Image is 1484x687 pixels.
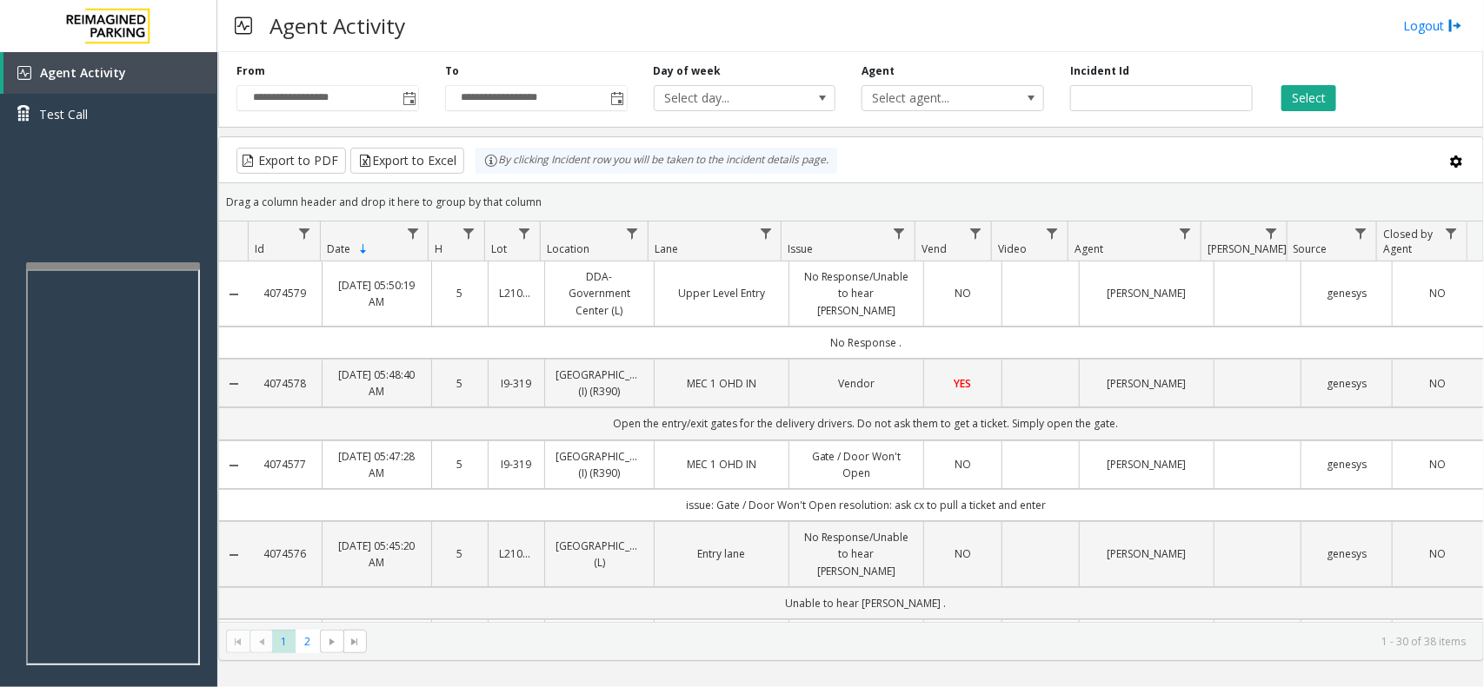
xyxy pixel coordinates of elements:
[219,187,1483,217] div: Drag a column header and drop it here to group by that column
[754,221,777,245] a: Lane Filter Menu
[343,630,367,654] span: Go to the last page
[261,4,414,47] h3: Agent Activity
[456,221,480,245] a: H Filter Menu
[436,241,443,256] span: H
[955,286,971,301] span: NO
[1403,456,1473,472] a: NO
[249,489,1483,521] td: issue: Gate / Door Won't Open resolution: ask cx to pull a ticket and enter
[556,448,643,481] a: [GEOGRAPHIC_DATA] (I) (R390)
[219,459,249,472] a: Collapse Details
[955,546,971,561] span: NO
[1429,546,1446,561] span: NO
[1174,221,1197,245] a: Agent Filter Menu
[491,241,507,256] span: Lot
[935,456,990,472] a: NO
[401,221,424,245] a: Date Filter Menu
[1260,221,1283,245] a: Parker Filter Menu
[665,456,778,472] a: MEC 1 OHD IN
[296,630,319,653] span: Page 2
[499,285,534,301] a: L21023900
[1041,221,1064,245] a: Video Filter Menu
[665,545,778,562] a: Entry lane
[1090,456,1203,472] a: [PERSON_NAME]
[259,375,311,392] a: 4074578
[1281,85,1336,111] button: Select
[327,241,350,256] span: Date
[655,86,799,110] span: Select day...
[249,407,1483,439] td: Open the entry/exit gates for the delivery drivers. Do not ask them to get a ticket. Simply open ...
[800,268,913,319] a: No Response/Unable to hear [PERSON_NAME]
[443,545,477,562] a: 5
[800,448,913,481] a: Gate / Door Won't Open
[955,457,971,472] span: NO
[356,242,370,256] span: Sortable
[547,241,589,256] span: Location
[255,241,264,256] span: Id
[236,63,265,79] label: From
[476,148,837,174] div: By clicking Incident row you will be taken to the incident details page.
[249,587,1483,619] td: Unable to hear [PERSON_NAME] .
[259,545,311,562] a: 4074576
[655,241,678,256] span: Lane
[998,241,1027,256] span: Video
[3,52,217,94] a: Agent Activity
[17,66,31,80] img: 'icon'
[499,456,534,472] a: I9-319
[862,63,895,79] label: Agent
[1403,545,1473,562] a: NO
[1403,375,1473,392] a: NO
[350,148,464,174] button: Export to Excel
[259,456,311,472] a: 4074577
[443,285,477,301] a: 5
[1429,376,1446,391] span: NO
[259,285,311,301] a: 4074579
[922,241,947,256] span: Vend
[800,529,913,579] a: No Response/Unable to hear [PERSON_NAME]
[333,367,421,400] a: [DATE] 05:48:40 AM
[293,221,316,245] a: Id Filter Menu
[399,86,418,110] span: Toggle popup
[333,277,421,310] a: [DATE] 05:50:19 AM
[1448,17,1462,35] img: logout
[40,64,126,81] span: Agent Activity
[443,375,477,392] a: 5
[348,635,362,649] span: Go to the last page
[236,148,346,174] button: Export to PDF
[621,221,644,245] a: Location Filter Menu
[665,285,778,301] a: Upper Level Entry
[39,105,88,123] span: Test Call
[249,327,1483,359] td: No Response .
[556,538,643,571] a: [GEOGRAPHIC_DATA] (L)
[445,63,459,79] label: To
[219,221,1483,622] div: Data table
[1090,545,1203,562] a: [PERSON_NAME]
[1070,63,1129,79] label: Incident Id
[235,4,252,47] img: pageIcon
[964,221,988,245] a: Vend Filter Menu
[1312,285,1381,301] a: genesys
[665,375,778,392] a: MEC 1 OHD IN
[1349,221,1373,245] a: Source Filter Menu
[1312,375,1381,392] a: genesys
[499,545,534,562] a: L21077700
[935,285,990,301] a: NO
[935,545,990,562] a: NO
[443,456,477,472] a: 5
[1429,457,1446,472] span: NO
[499,375,534,392] a: I9-319
[219,548,249,562] a: Collapse Details
[1403,285,1473,301] a: NO
[219,287,249,301] a: Collapse Details
[862,86,1007,110] span: Select agent...
[272,630,296,653] span: Page 1
[1429,286,1446,301] span: NO
[1440,221,1463,245] a: Closed by Agent Filter Menu
[377,634,1466,649] kendo-pager-info: 1 - 30 of 38 items
[333,538,421,571] a: [DATE] 05:45:20 AM
[513,221,536,245] a: Lot Filter Menu
[800,375,913,392] a: Vendor
[1312,456,1381,472] a: genesys
[955,376,972,391] span: YES
[556,367,643,400] a: [GEOGRAPHIC_DATA] (I) (R390)
[1090,285,1203,301] a: [PERSON_NAME]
